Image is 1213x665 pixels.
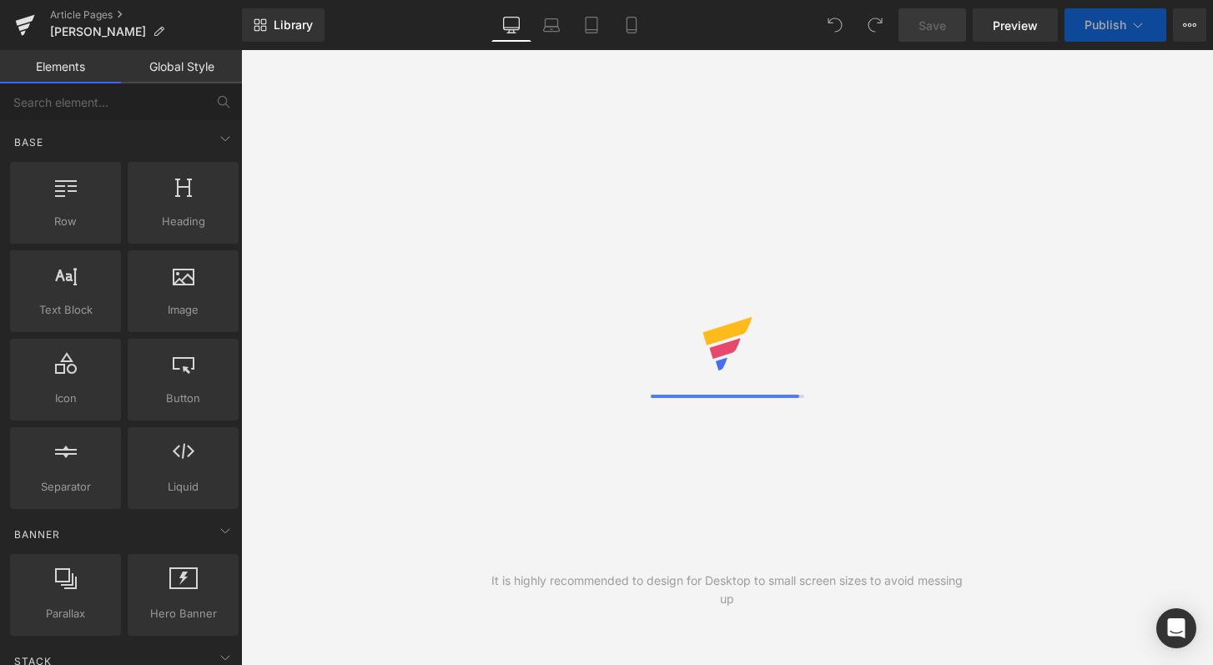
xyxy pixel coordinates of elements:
[531,8,571,42] a: Laptop
[133,213,234,230] span: Heading
[13,526,62,542] span: Banner
[993,17,1038,34] span: Preview
[1065,8,1166,42] button: Publish
[612,8,652,42] a: Mobile
[50,8,242,22] a: Article Pages
[121,50,242,83] a: Global Style
[973,8,1058,42] a: Preview
[242,8,325,42] a: New Library
[133,605,234,622] span: Hero Banner
[1085,18,1126,32] span: Publish
[491,8,531,42] a: Desktop
[15,605,116,622] span: Parallax
[15,390,116,407] span: Icon
[919,17,946,34] span: Save
[571,8,612,42] a: Tablet
[133,390,234,407] span: Button
[858,8,892,42] button: Redo
[133,301,234,319] span: Image
[274,18,313,33] span: Library
[818,8,852,42] button: Undo
[50,25,146,38] span: [PERSON_NAME]
[1173,8,1206,42] button: More
[133,478,234,496] span: Liquid
[484,572,970,608] div: It is highly recommended to design for Desktop to small screen sizes to avoid messing up
[15,301,116,319] span: Text Block
[1156,608,1196,648] div: Open Intercom Messenger
[15,213,116,230] span: Row
[15,478,116,496] span: Separator
[13,134,45,150] span: Base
